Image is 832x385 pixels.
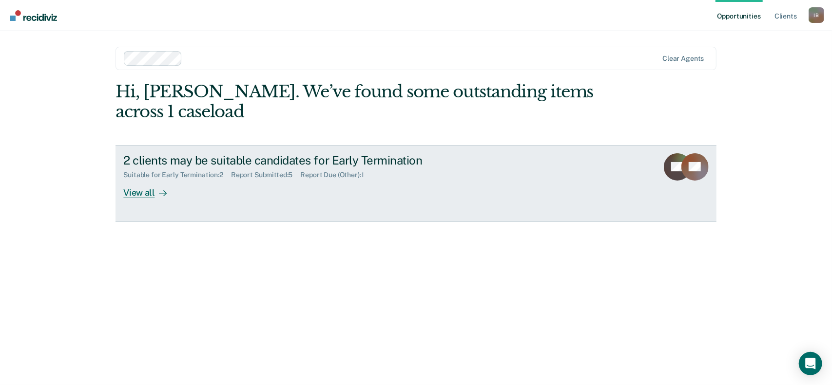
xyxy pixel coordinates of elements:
button: Profile dropdown button [809,7,824,23]
div: I B [809,7,824,23]
div: Open Intercom Messenger [799,352,822,375]
div: Report Submitted : 5 [231,171,301,179]
div: Hi, [PERSON_NAME]. We’ve found some outstanding items across 1 caseload [116,82,596,122]
div: View all [123,179,178,198]
img: Recidiviz [10,10,57,21]
a: 2 clients may be suitable candidates for Early TerminationSuitable for Early Termination:2Report ... [116,145,716,222]
div: 2 clients may be suitable candidates for Early Termination [123,153,465,167]
div: Report Due (Other) : 1 [300,171,371,179]
div: Suitable for Early Termination : 2 [123,171,231,179]
div: Clear agents [662,55,704,63]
